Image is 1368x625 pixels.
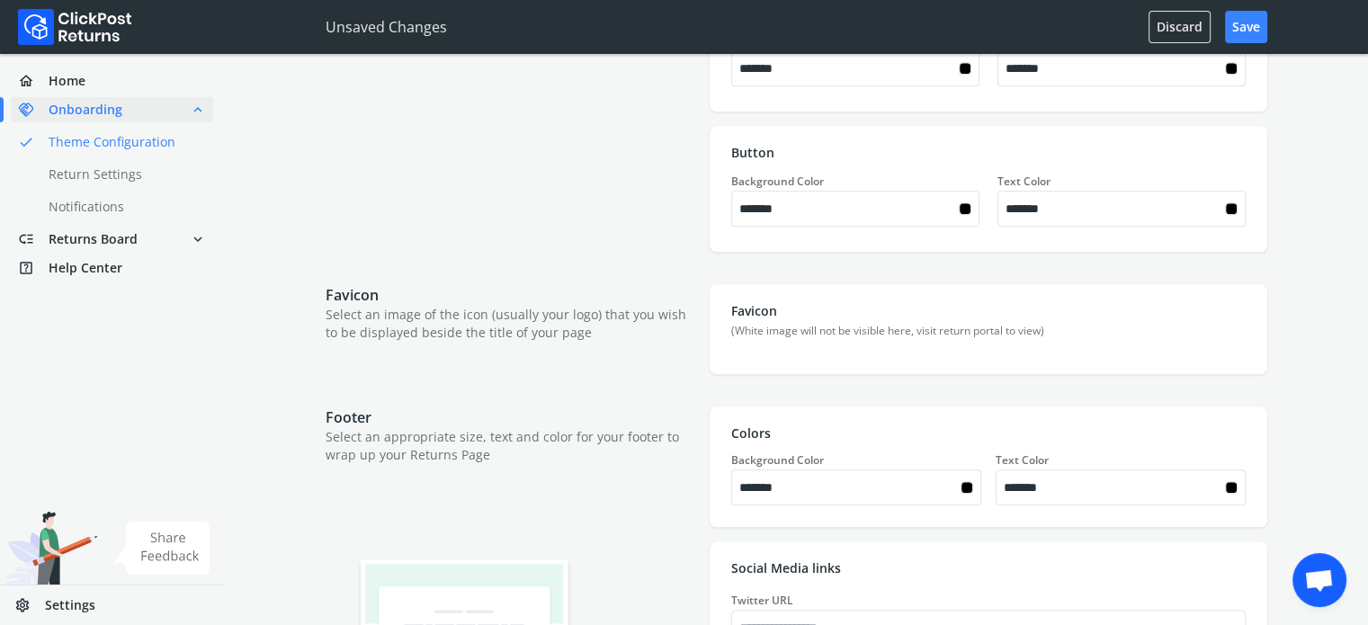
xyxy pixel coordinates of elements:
label: Background Color [731,453,981,468]
span: settings [14,593,45,618]
span: home [18,68,49,94]
label: Background Color [731,174,824,189]
a: homeHome [11,68,213,94]
button: Discard [1149,11,1211,43]
img: Logo [18,9,132,45]
span: Settings [45,596,95,614]
p: Favicon [731,302,1246,320]
p: Select an appropriate size, text and color for your footer to wrap up your Returns Page [326,428,692,464]
span: handshake [18,97,49,122]
p: Button [731,144,1246,162]
button: Save [1225,11,1267,43]
p: Unsaved Changes [326,16,447,38]
a: help_centerHelp Center [11,255,213,281]
a: Open chat [1292,553,1346,607]
label: Text Color [996,453,1246,468]
p: Social Media links [731,559,1246,577]
span: expand_less [190,97,206,122]
p: Favicon [326,284,692,306]
a: Notifications [11,194,235,219]
a: doneTheme Configuration [11,129,235,155]
img: share feedback [112,522,210,575]
span: expand_more [190,227,206,252]
p: Select an image of the icon (usually your logo) that you wish to be displayed beside the title of... [326,306,692,342]
span: done [18,129,34,155]
span: Returns Board [49,230,138,248]
label: Text Color [997,174,1051,189]
span: help_center [18,255,49,281]
label: Twitter URL [731,593,793,608]
p: (White image will not be visible here, visit return portal to view) [731,324,1246,338]
span: Home [49,72,85,90]
span: Help Center [49,259,122,277]
span: Onboarding [49,101,122,119]
span: low_priority [18,227,49,252]
p: Footer [326,406,692,428]
a: Return Settings [11,162,235,187]
p: Colors [731,424,1246,442]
